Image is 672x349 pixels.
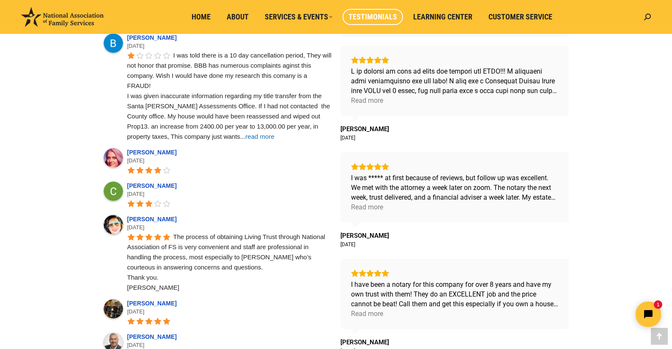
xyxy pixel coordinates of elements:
div: Read more [351,202,383,212]
div: Rating: 5.0 out of 5 [351,269,558,277]
div: [DATE] [127,308,332,316]
div: L ip dolorsi am cons ad elits doe tempori utl ETDO!!! M aliquaeni admi veniamquisno exe ull labo!... [351,66,558,96]
div: Rating: 5.0 out of 5 [351,56,558,64]
iframe: Tidio Chat [523,294,668,334]
span: [PERSON_NAME] [340,125,389,133]
a: Testimonials [343,9,403,25]
span: Customer Service [488,12,552,22]
span: Testimonials [348,12,397,22]
span: The process of obtaining Living Trust through National Association of FS is very convenient and s... [127,233,327,291]
div: [DATE] [127,190,332,198]
a: [PERSON_NAME] [127,333,179,340]
a: Learning Center [407,9,478,25]
span: [PERSON_NAME] [340,338,389,346]
div: Read more [351,96,383,105]
div: [DATE] [127,223,332,232]
div: [DATE] [127,42,332,50]
a: Home [186,9,217,25]
a: Customer Service [483,9,558,25]
img: National Association of Family Services [21,7,104,27]
div: I have been a notary for this company for over 8 years and have my own trust with them! They do a... [351,280,558,309]
a: About [221,9,255,25]
div: Rating: 5.0 out of 5 [351,163,558,170]
a: Review by Debbie N [340,338,389,346]
a: [PERSON_NAME] [127,34,179,41]
a: [PERSON_NAME] [127,300,179,307]
div: Read more [351,309,383,319]
a: [PERSON_NAME] [127,216,179,223]
span: Home [192,12,211,22]
a: Review by Kathryn F [340,232,389,239]
span: Services & Events [265,12,332,22]
div: [DATE] [340,241,355,248]
span: About [227,12,249,22]
div: [DATE] [340,135,355,141]
span: read more [245,133,274,140]
div: I was ***** at first because of reviews, but follow up was excellent. We met with the attorney a ... [351,173,558,202]
a: Review by Suzanne W [340,125,389,133]
span: ... [240,133,246,140]
span: [PERSON_NAME] [340,232,389,239]
a: [PERSON_NAME] [127,149,179,156]
div: [DATE] [127,157,332,165]
span: I was told there is a 10 day cancellation period, They will not honor that promise. BBB has numer... [127,52,333,140]
span: Learning Center [413,12,472,22]
a: [PERSON_NAME] [127,182,179,189]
